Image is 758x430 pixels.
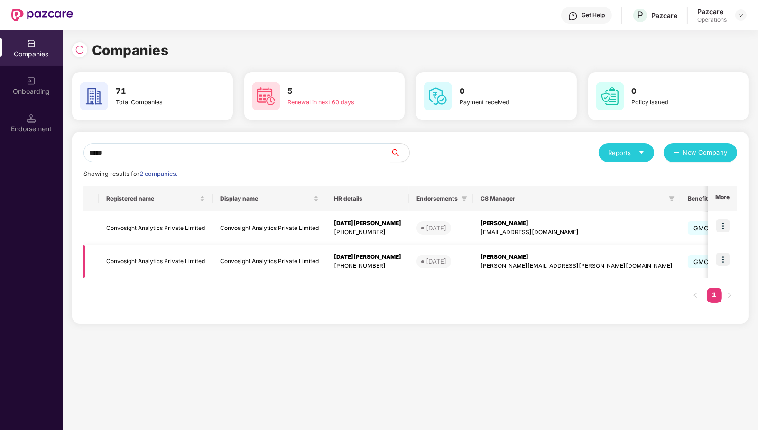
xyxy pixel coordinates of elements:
span: filter [462,196,467,201]
div: Renewal in next 60 days [288,98,370,107]
div: Pazcare [697,7,727,16]
span: right [727,293,732,298]
th: HR details [326,186,409,211]
div: Pazcare [651,11,677,20]
div: [PERSON_NAME] [481,253,673,262]
th: Display name [213,186,326,211]
div: Operations [697,16,727,24]
button: right [722,288,737,303]
td: Convosight Analytics Private Limited [213,211,326,245]
img: svg+xml;base64,PHN2ZyBpZD0iQ29tcGFuaWVzIiB4bWxucz0iaHR0cDovL3d3dy53My5vcmcvMjAwMC9zdmciIHdpZHRoPS... [27,39,36,48]
div: [PHONE_NUMBER] [334,228,401,237]
span: left [693,293,698,298]
span: New Company [683,148,728,157]
img: svg+xml;base64,PHN2ZyBpZD0iRHJvcGRvd24tMzJ4MzIiIHhtbG5zPSJodHRwOi8vd3d3LnczLm9yZy8yMDAwL3N2ZyIgd2... [737,11,745,19]
td: Convosight Analytics Private Limited [213,245,326,279]
a: 1 [707,288,722,302]
span: Registered name [106,195,198,202]
span: plus [673,149,679,157]
span: Endorsements [416,195,458,202]
img: New Pazcare Logo [11,9,73,21]
span: 2 companies. [139,170,177,177]
div: [DATE] [426,223,446,233]
th: Benefits [680,186,734,211]
div: Payment received [460,98,541,107]
span: filter [667,193,676,204]
img: svg+xml;base64,PHN2ZyB4bWxucz0iaHR0cDovL3d3dy53My5vcmcvMjAwMC9zdmciIHdpZHRoPSI2MCIgaGVpZ2h0PSI2MC... [596,82,624,110]
button: plusNew Company [664,143,737,162]
img: svg+xml;base64,PHN2ZyBpZD0iSGVscC0zMngzMiIgeG1sbnM9Imh0dHA6Ly93d3cudzMub3JnLzIwMDAvc3ZnIiB3aWR0aD... [568,11,578,21]
button: search [390,143,410,162]
img: svg+xml;base64,PHN2ZyB3aWR0aD0iMjAiIGhlaWdodD0iMjAiIHZpZXdCb3g9IjAgMCAyMCAyMCIgZmlsbD0ibm9uZSIgeG... [27,76,36,86]
button: left [688,288,703,303]
span: GMC [688,221,715,235]
div: [EMAIL_ADDRESS][DOMAIN_NAME] [481,228,673,237]
span: Showing results for [83,170,177,177]
img: svg+xml;base64,PHN2ZyB3aWR0aD0iMTQuNSIgaGVpZ2h0PSIxNC41IiB2aWV3Qm94PSIwIDAgMTYgMTYiIGZpbGw9Im5vbm... [27,114,36,123]
span: caret-down [638,149,645,156]
li: 1 [707,288,722,303]
div: [PERSON_NAME][EMAIL_ADDRESS][PERSON_NAME][DOMAIN_NAME] [481,262,673,271]
span: filter [669,196,675,201]
span: P [637,9,643,21]
div: Policy issued [632,98,713,107]
span: Display name [220,195,312,202]
div: [PHONE_NUMBER] [334,262,401,271]
span: GMC [688,255,715,268]
span: search [390,149,409,156]
div: [PERSON_NAME] [481,219,673,228]
img: svg+xml;base64,PHN2ZyB4bWxucz0iaHR0cDovL3d3dy53My5vcmcvMjAwMC9zdmciIHdpZHRoPSI2MCIgaGVpZ2h0PSI2MC... [252,82,280,110]
img: icon [716,219,730,232]
h3: 0 [460,85,541,98]
img: svg+xml;base64,PHN2ZyB4bWxucz0iaHR0cDovL3d3dy53My5vcmcvMjAwMC9zdmciIHdpZHRoPSI2MCIgaGVpZ2h0PSI2MC... [424,82,452,110]
div: Total Companies [116,98,197,107]
div: Get Help [582,11,605,19]
td: Convosight Analytics Private Limited [99,211,213,245]
span: CS Manager [481,195,665,202]
th: More [708,186,737,211]
li: Previous Page [688,288,703,303]
h3: 0 [632,85,713,98]
td: Convosight Analytics Private Limited [99,245,213,279]
img: icon [716,253,730,266]
th: Registered name [99,186,213,211]
span: filter [460,193,469,204]
div: [DATE][PERSON_NAME] [334,253,401,262]
div: [DATE] [426,256,446,266]
h3: 5 [288,85,370,98]
img: svg+xml;base64,PHN2ZyBpZD0iUmVsb2FkLTMyeDMyIiB4bWxucz0iaHR0cDovL3d3dy53My5vcmcvMjAwMC9zdmciIHdpZH... [75,45,84,55]
div: Reports [608,148,645,157]
li: Next Page [722,288,737,303]
h1: Companies [92,40,169,61]
div: [DATE][PERSON_NAME] [334,219,401,228]
img: svg+xml;base64,PHN2ZyB4bWxucz0iaHR0cDovL3d3dy53My5vcmcvMjAwMC9zdmciIHdpZHRoPSI2MCIgaGVpZ2h0PSI2MC... [80,82,108,110]
h3: 71 [116,85,197,98]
